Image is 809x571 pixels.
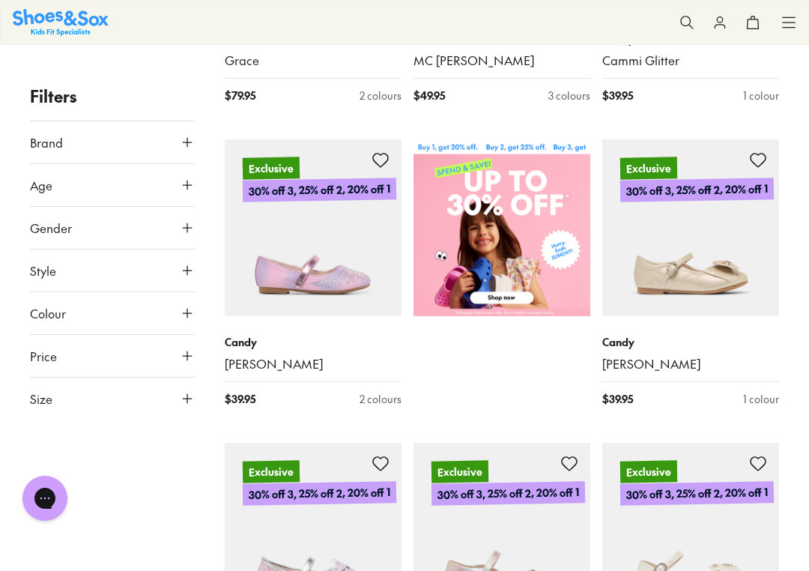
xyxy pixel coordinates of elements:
[30,262,56,280] span: Style
[602,391,633,407] span: $ 39.95
[225,391,255,407] span: $ 39.95
[413,88,445,103] span: $ 49.95
[620,481,774,506] p: 30% off 3, 25% off 2, 20% off 1
[30,207,195,249] button: Gender
[243,460,300,483] p: Exclusive
[243,481,396,506] p: 30% off 3, 25% off 2, 20% off 1
[225,139,402,316] a: Exclusive30% off 3, 25% off 2, 20% off 1
[602,334,779,350] p: Candy
[413,52,590,69] a: MC [PERSON_NAME]
[431,481,585,506] p: 30% off 3, 25% off 2, 20% off 1
[30,176,52,194] span: Age
[743,391,779,407] div: 1 colour
[620,460,677,483] p: Exclusive
[30,84,195,109] p: Filters
[431,460,488,483] p: Exclusive
[413,139,590,316] img: SNS_WEBASSETS_CategoryWidget_2560x2560_d4358fa4-32b4-4c90-932d-b6c75ae0f3ec.png
[602,52,779,69] a: Cammi Glitter
[30,390,52,408] span: Size
[30,250,195,291] button: Style
[30,304,66,322] span: Colour
[602,356,779,372] a: [PERSON_NAME]
[30,219,72,237] span: Gender
[30,378,195,420] button: Size
[360,391,402,407] div: 2 colours
[30,164,195,206] button: Age
[30,121,195,163] button: Brand
[225,334,402,350] p: Candy
[225,52,402,69] a: Grace
[602,88,633,103] span: $ 39.95
[225,88,255,103] span: $ 79.95
[243,178,396,202] p: 30% off 3, 25% off 2, 20% off 1
[620,178,774,202] p: 30% off 3, 25% off 2, 20% off 1
[243,157,300,179] p: Exclusive
[225,356,402,372] a: [PERSON_NAME]
[360,88,402,103] div: 2 colours
[743,88,779,103] div: 1 colour
[548,88,590,103] div: 3 colours
[620,157,677,179] p: Exclusive
[15,471,75,526] iframe: Gorgias live chat messenger
[30,335,195,377] button: Price
[602,139,779,316] a: Exclusive30% off 3, 25% off 2, 20% off 1
[30,133,63,151] span: Brand
[13,9,109,35] img: SNS_Logo_Responsive.svg
[13,9,109,35] a: Shoes & Sox
[30,292,195,334] button: Colour
[30,347,57,365] span: Price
